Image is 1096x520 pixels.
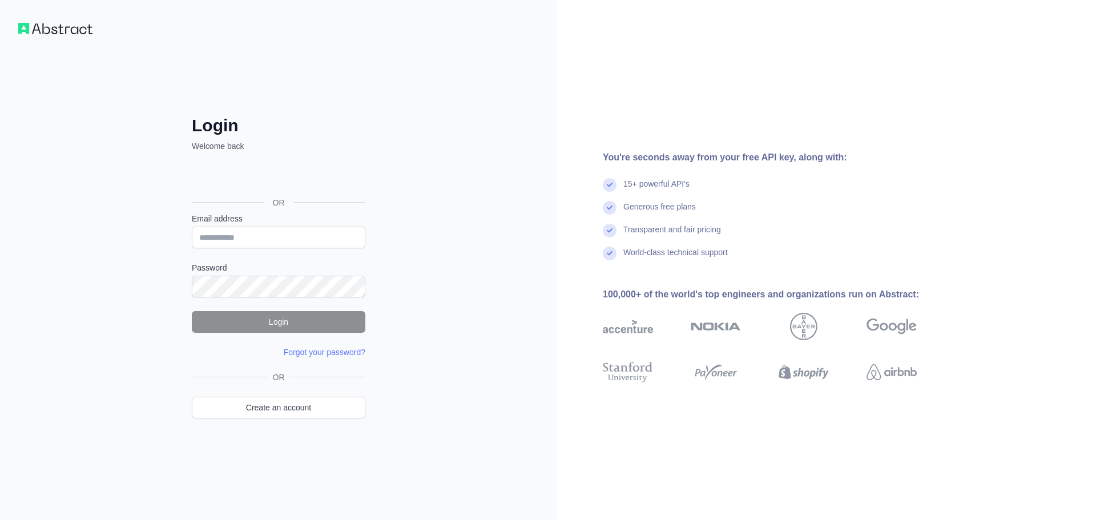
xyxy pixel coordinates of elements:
img: nokia [691,313,741,340]
img: accenture [603,313,653,340]
img: airbnb [867,360,917,385]
img: payoneer [691,360,741,385]
a: Forgot your password? [284,348,365,357]
span: OR [268,372,289,383]
div: You're seconds away from your free API key, along with: [603,151,953,164]
iframe: Sign in with Google Button [186,164,369,190]
div: Generous free plans [623,201,696,224]
span: OR [264,197,294,208]
h2: Login [192,115,365,136]
button: Login [192,311,365,333]
img: stanford university [603,360,653,385]
div: 100,000+ of the world's top engineers and organizations run on Abstract: [603,288,953,301]
img: google [867,313,917,340]
img: check mark [603,224,616,237]
div: World-class technical support [623,247,728,269]
img: shopify [779,360,829,385]
div: 15+ powerful API's [623,178,690,201]
img: check mark [603,178,616,192]
img: Workflow [18,23,92,34]
img: bayer [790,313,817,340]
div: Transparent and fair pricing [623,224,721,247]
img: check mark [603,247,616,260]
a: Create an account [192,397,365,418]
label: Email address [192,213,365,224]
label: Password [192,262,365,273]
p: Welcome back [192,140,365,152]
img: check mark [603,201,616,215]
